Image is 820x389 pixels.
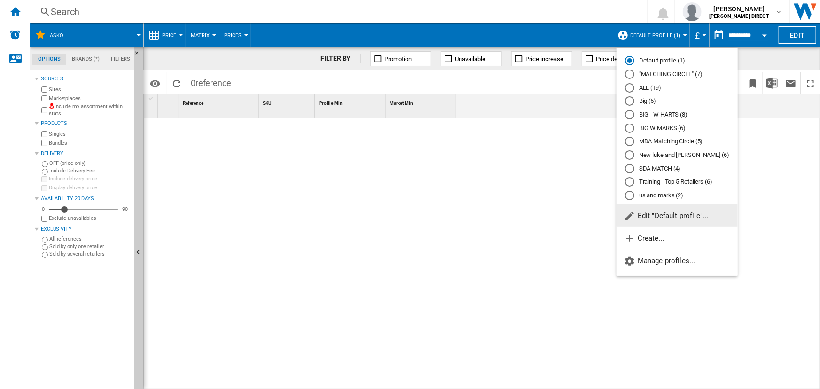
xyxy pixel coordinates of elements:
[624,211,709,220] span: Edit "Default profile"...
[625,83,729,92] md-radio-button: ALL (19)
[624,234,664,242] span: Create...
[625,124,729,132] md-radio-button: BIG W MARKS (6)
[625,164,729,173] md-radio-button: SDA MATCH (4)
[624,257,695,265] span: Manage profiles...
[625,191,729,200] md-radio-button: us and marks (2)
[625,110,729,119] md-radio-button: BIG - W HARTS (8)
[625,151,729,160] md-radio-button: New luke and taylor (6)
[625,178,729,187] md-radio-button: Training - Top 5 Retailers (6)
[625,97,729,106] md-radio-button: Big (5)
[625,70,729,79] md-radio-button: "MATCHING CIRCLE" (7)
[625,56,729,65] md-radio-button: Default profile (1)
[625,137,729,146] md-radio-button: MDA Matching Circle (5)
